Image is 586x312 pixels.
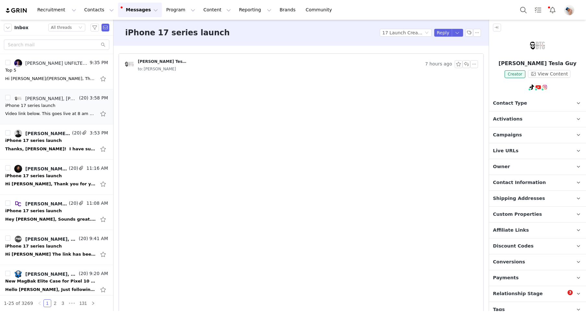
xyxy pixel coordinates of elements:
[14,130,22,137] img: 28180628-e64e-4c09-bf42-e8df43cd4008.jpg
[489,60,586,67] p: [PERSON_NAME] Tesla Guy
[14,165,67,173] a: [PERSON_NAME], [PERSON_NAME]
[52,300,59,307] a: 2
[14,130,71,137] a: [PERSON_NAME], [PERSON_NAME]
[78,26,82,30] i: icon: down
[302,3,339,17] a: Community
[67,299,77,307] li: Next 3 Pages
[119,54,483,78] div: [PERSON_NAME] Tesla Guy 7 hours agoto:[PERSON_NAME]
[5,102,55,109] div: iPhone 17 series launch
[124,59,186,69] a: [PERSON_NAME] Tesla Guy
[14,200,67,208] a: [PERSON_NAME], [PERSON_NAME]
[5,137,62,144] div: iPhone 17 series launch
[493,211,542,218] span: Custom Properties
[118,3,162,17] button: Messages
[71,130,81,136] span: (20)
[67,165,78,172] span: (20)
[560,5,581,15] button: Profile
[78,300,89,307] a: 131
[14,235,22,243] img: ece2ed75-d924-4fb0-897e-307f062f0b70--s.jpg
[67,299,77,307] span: •••
[493,132,522,139] span: Campaigns
[25,166,67,171] div: [PERSON_NAME], [PERSON_NAME]
[528,70,570,78] button: View Content
[5,208,62,214] div: iPhone 17 series launch
[5,251,96,258] div: Hi Nadia The link has been updated and is that url connected to my affiliate account? It will be ...
[124,59,135,69] img: a2a62033-adf5-4cd0-a3c1-40539972e694.jpg
[25,237,78,242] div: [PERSON_NAME], [PERSON_NAME] PMR
[14,59,89,67] a: [PERSON_NAME] UNFILTERD
[493,259,525,266] span: Conversions
[5,146,96,152] div: Thanks, Nadia! ​ ​I have submitted the proposal. ​ ​Let me know if everything is correct. ​ ​ Mat...
[14,165,22,173] img: 82af63a5-d905-457a-9f2b-c93dee88009e.jpg
[77,299,89,307] li: 131
[162,3,199,17] button: Program
[5,278,96,284] div: New MagBak Elite Case for Pixel 10 Pro / XL – Let's Collaborate!
[5,67,16,74] div: Top 5
[25,272,78,277] div: [PERSON_NAME], [PERSON_NAME]
[5,181,96,187] div: Hi Nadia, Thank you for your email. I will share the carousel post on Thursday. Best, Nori Le mar...
[5,286,96,293] div: Hello Nadia, Just following up to see if you had the chance to check out the preview link that I ...
[14,59,22,67] img: 12ad999c-3c00-4c91-9a56-54e23de52c75.jpg
[545,3,560,17] button: Notifications
[531,3,545,17] a: Tasks
[5,110,96,117] div: Video link below. This goes live at 8 am EST. As you've probably figured out, I'm doing this on t...
[14,200,22,208] img: b5977884-82e3-475b-8767-4fcd14668e4a.jpg
[102,24,109,31] span: Send Email
[89,299,97,307] li: Next Page
[138,59,186,64] div: [PERSON_NAME] Tesla Guy
[4,40,109,50] input: Search mail
[493,100,527,107] span: Contact Type
[67,200,78,207] span: (20)
[51,299,59,307] li: 2
[493,116,522,123] span: Activations
[5,7,28,14] img: grin logo
[235,3,275,17] button: Reporting
[505,70,526,78] span: Creator
[542,85,547,90] img: instagram.svg
[25,131,71,136] div: [PERSON_NAME], [PERSON_NAME]
[25,201,67,206] div: [PERSON_NAME], [PERSON_NAME]
[33,3,80,17] button: Recruitment
[425,60,452,68] span: 7 hours ago
[493,274,519,282] span: Payments
[14,95,78,102] a: [PERSON_NAME], [PERSON_NAME] Tesla Guy
[14,270,22,278] img: e0832157-4547-4199-b5a0-c1120707ae76--s.jpg
[36,299,43,307] li: Previous Page
[529,37,546,54] img: Justin Bearded Tesla Guy
[276,3,301,17] a: Brands
[59,299,67,307] li: 3
[5,75,96,82] div: Hi Angie/Nadia, The top 5 is out! https://youtu.be/_FbJfZWJBAc Kind regards, Raoul from UNFILTERD...
[493,290,543,297] span: Relationship Stage
[125,27,230,39] h3: iPhone 17 series launch
[25,96,78,101] div: [PERSON_NAME], [PERSON_NAME] Tesla Guy
[14,24,29,31] span: Inbox
[434,29,452,37] button: Reply
[4,299,33,307] li: 1-25 of 3269
[44,300,51,307] a: 1
[38,301,42,305] i: icon: left
[199,3,235,17] button: Content
[493,179,546,186] span: Contact Information
[25,61,89,66] div: [PERSON_NAME] UNFILTERD
[493,147,519,155] span: Live URLs
[91,301,95,305] i: icon: right
[5,243,62,249] div: iPhone 17 series launch
[80,3,118,17] button: Contacts
[516,3,531,17] button: Search
[51,24,72,31] div: All threads
[101,42,105,47] i: icon: search
[493,195,545,202] span: Shipping Addresses
[43,299,51,307] li: 1
[59,300,66,307] a: 3
[382,29,424,36] div: 17 Launch Creator Email Blast
[14,270,78,278] a: [PERSON_NAME], [PERSON_NAME]
[493,227,529,234] span: Affiliate Links
[493,243,533,250] span: Discount Codes
[5,216,96,223] div: Hey Nadia, Sounds great. I will aim to have the video preview ready before Oct 17th : ) --- Adria...
[568,290,573,295] span: 3
[14,235,78,243] a: [PERSON_NAME], [PERSON_NAME] PMR
[5,173,62,179] div: iPhone 17 series launch
[554,290,570,306] iframe: Intercom live chat
[493,163,510,170] span: Owner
